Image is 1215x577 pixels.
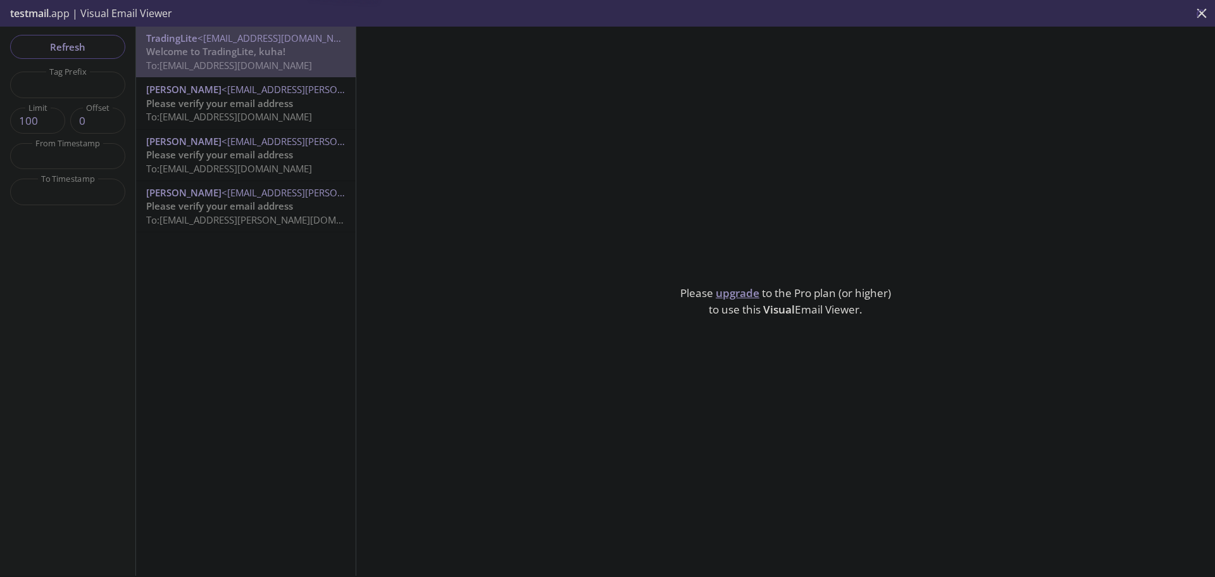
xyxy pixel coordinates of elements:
[10,35,125,59] button: Refresh
[10,6,49,20] span: testmail
[146,110,312,123] span: To: [EMAIL_ADDRESS][DOMAIN_NAME]
[763,302,795,317] span: Visual
[146,135,221,148] span: [PERSON_NAME]
[146,186,221,199] span: [PERSON_NAME]
[221,186,458,199] span: <[EMAIL_ADDRESS][PERSON_NAME][DOMAIN_NAME]>
[221,135,458,148] span: <[EMAIL_ADDRESS][PERSON_NAME][DOMAIN_NAME]>
[146,59,312,72] span: To: [EMAIL_ADDRESS][DOMAIN_NAME]
[136,130,356,181] div: [PERSON_NAME]<[EMAIL_ADDRESS][PERSON_NAME][DOMAIN_NAME]>Please verify your email addressTo:[EMAIL...
[136,27,356,232] nav: emails
[146,32,197,44] span: TradingLite
[20,39,115,55] span: Refresh
[197,32,361,44] span: <[EMAIL_ADDRESS][DOMAIN_NAME]>
[136,78,356,129] div: [PERSON_NAME]<[EMAIL_ADDRESS][PERSON_NAME][DOMAIN_NAME]>Please verify your email addressTo:[EMAIL...
[716,286,759,300] a: upgrade
[221,83,458,96] span: <[EMAIL_ADDRESS][PERSON_NAME][DOMAIN_NAME]>
[675,285,897,317] p: Please to the Pro plan (or higher) to use this Email Viewer.
[146,83,221,96] span: [PERSON_NAME]
[136,27,356,77] div: TradingLite<[EMAIL_ADDRESS][DOMAIN_NAME]>Welcome to TradingLite, kuha!To:[EMAIL_ADDRESS][DOMAIN_N...
[146,162,312,175] span: To: [EMAIL_ADDRESS][DOMAIN_NAME]
[146,213,385,226] span: To: [EMAIL_ADDRESS][PERSON_NAME][DOMAIN_NAME]
[146,148,293,161] span: Please verify your email address
[136,181,356,232] div: [PERSON_NAME]<[EMAIL_ADDRESS][PERSON_NAME][DOMAIN_NAME]>Please verify your email addressTo:[EMAIL...
[146,45,285,58] span: Welcome to TradingLite, kuha!
[146,200,293,212] span: Please verify your email address
[146,97,293,110] span: Please verify your email address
